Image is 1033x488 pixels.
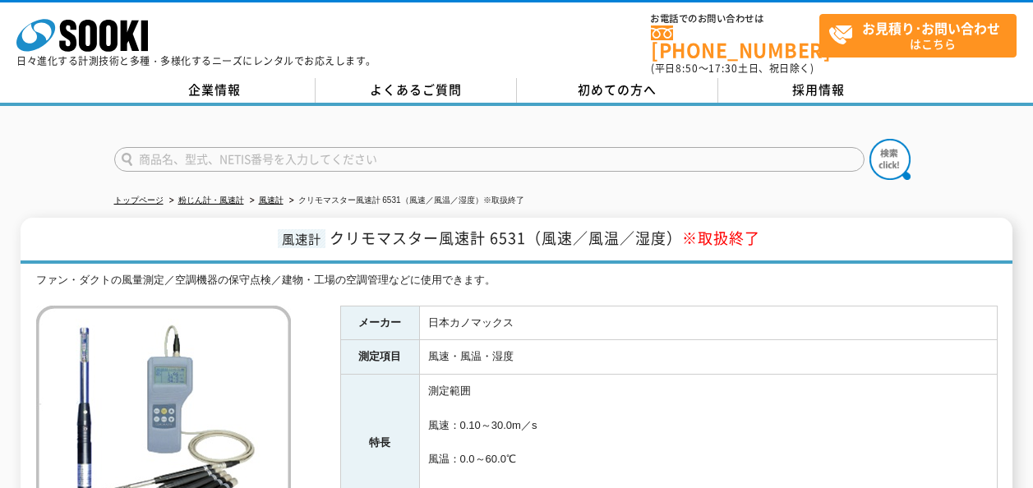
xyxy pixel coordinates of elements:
a: [PHONE_NUMBER] [651,25,819,59]
span: 8:50 [676,61,699,76]
span: はこちら [828,15,1016,56]
span: クリモマスター風速計 6531（風速／風温／湿度） [330,227,760,249]
strong: お見積り･お問い合わせ [862,18,1000,38]
div: ファン・ダクトの風量測定／空調機器の保守点検／建物・工場の空調管理などに使用できます。 [36,272,998,289]
img: btn_search.png [869,139,911,180]
li: クリモマスター風速計 6531（風速／風温／湿度）※取扱終了 [286,192,524,209]
th: メーカー [340,306,419,340]
td: 風速・風温・湿度 [419,340,997,375]
span: 風速計 [278,229,325,248]
span: 初めての方へ [578,81,657,99]
a: 採用情報 [718,78,920,103]
a: 粉じん計・風速計 [178,196,244,205]
span: お電話でのお問い合わせは [651,14,819,24]
span: 17:30 [708,61,738,76]
th: 測定項目 [340,340,419,375]
p: 日々進化する計測技術と多種・多様化するニーズにレンタルでお応えします。 [16,56,376,66]
td: 日本カノマックス [419,306,997,340]
span: (平日 ～ 土日、祝日除く) [651,61,814,76]
span: ※取扱終了 [682,227,760,249]
a: 企業情報 [114,78,316,103]
a: よくあるご質問 [316,78,517,103]
a: お見積り･お問い合わせはこちら [819,14,1017,58]
a: 初めての方へ [517,78,718,103]
input: 商品名、型式、NETIS番号を入力してください [114,147,865,172]
a: トップページ [114,196,164,205]
a: 風速計 [259,196,284,205]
